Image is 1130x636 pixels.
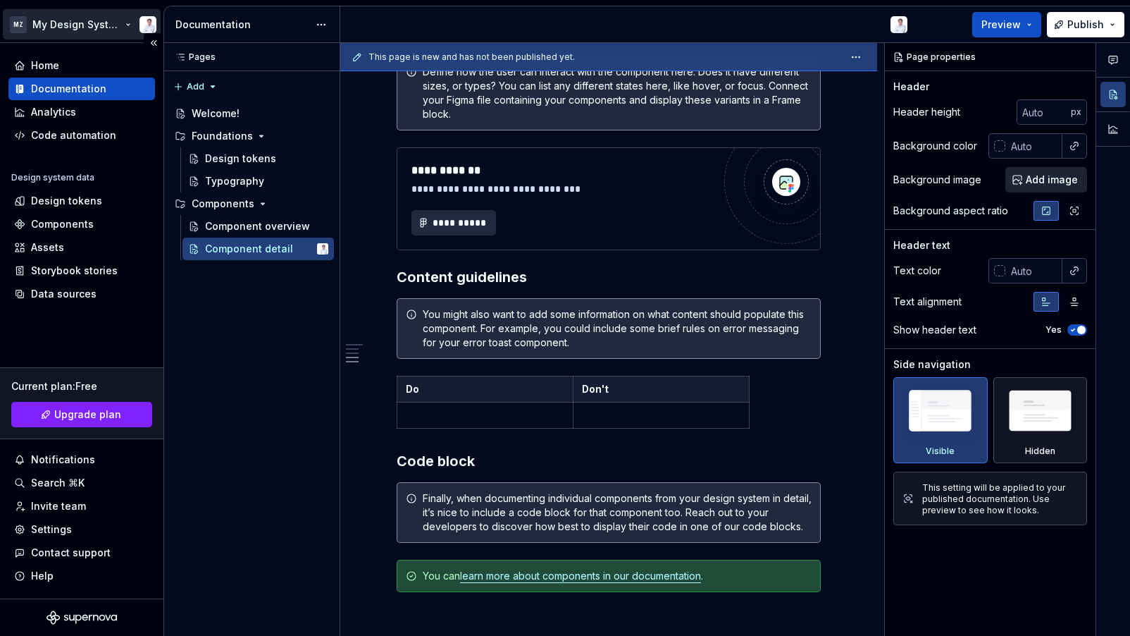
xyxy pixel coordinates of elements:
[8,54,155,77] a: Home
[423,65,812,121] div: Define how the user can interact with the component here. Does it have different sizes, or types?...
[8,472,155,494] button: Search ⌘K
[54,408,121,422] span: Upgrade plan
[8,190,155,212] a: Design tokens
[1047,12,1124,37] button: Publish
[32,18,123,32] div: My Design System
[582,383,609,395] strong: Don't
[169,125,334,147] div: Foundations
[8,542,155,564] button: Contact support
[182,215,334,238] a: Component overview
[31,499,86,513] div: Invite team
[893,80,929,94] div: Header
[192,197,254,211] div: Components
[11,172,94,183] div: Design system data
[139,16,156,33] img: Christian Heydt
[423,307,812,350] div: You might also want to add some information on what content should populate this component. For e...
[169,192,334,215] div: Components
[8,495,155,518] a: Invite team
[8,283,155,305] a: Data sources
[8,259,155,282] a: Storybook stories
[460,570,701,582] a: learn more about components in our documentation
[981,18,1021,32] span: Preview
[317,243,328,255] img: Christian Heydt
[192,106,240,121] div: Welcome!
[1026,173,1078,187] span: Add image
[31,546,111,560] div: Contact support
[893,295,962,309] div: Text alignment
[187,81,204,92] span: Add
[182,147,334,170] a: Design tokens
[8,124,155,147] a: Code automation
[8,448,155,471] button: Notifications
[205,219,310,233] div: Component overview
[993,377,1088,463] div: Hidden
[8,518,155,541] a: Settings
[169,77,222,97] button: Add
[972,12,1041,37] button: Preview
[31,569,54,583] div: Help
[1071,106,1081,118] p: px
[397,267,821,287] h3: Content guidelines
[893,139,977,153] div: Background color
[893,323,976,337] div: Show header text
[46,611,117,625] svg: Supernova Logo
[31,128,116,142] div: Code automation
[182,238,334,260] a: Component detailChristian Heydt
[8,101,155,123] a: Analytics
[1005,133,1062,159] input: Auto
[406,383,419,395] strong: Do
[1005,258,1062,283] input: Auto
[31,59,59,73] div: Home
[890,16,907,33] img: Christian Heydt
[31,453,95,467] div: Notifications
[31,105,76,119] div: Analytics
[893,204,1008,218] div: Background aspect ratio
[31,264,118,278] div: Storybook stories
[182,170,334,192] a: Typography
[8,236,155,259] a: Assets
[144,33,163,53] button: Collapse sidebar
[205,174,264,188] div: Typography
[893,377,988,463] div: Visible
[169,102,334,125] a: Welcome!
[205,242,293,256] div: Component detail
[1017,99,1071,125] input: Auto
[169,102,334,260] div: Page tree
[423,491,812,534] div: Finally, when documenting individual components from your design system in detail, it’s nice to i...
[11,379,152,393] div: Current plan : Free
[893,238,950,252] div: Header text
[10,16,27,33] div: MZ
[205,152,276,166] div: Design tokens
[31,240,64,255] div: Assets
[893,357,971,372] div: Side navigation
[8,213,155,236] a: Components
[31,82,106,96] div: Documentation
[368,51,575,63] span: This page is new and has not been published yet.
[31,194,102,208] div: Design tokens
[397,451,821,471] h3: Code block
[423,569,812,583] div: You can .
[192,129,253,143] div: Foundations
[926,446,955,457] div: Visible
[893,105,960,119] div: Header height
[31,522,72,537] div: Settings
[922,482,1078,516] div: This setting will be applied to your published documentation. Use preview to see how it looks.
[31,476,85,490] div: Search ⌘K
[1005,167,1087,192] button: Add image
[11,402,152,427] button: Upgrade plan
[8,78,155,100] a: Documentation
[1045,324,1062,336] label: Yes
[1067,18,1104,32] span: Publish
[175,18,309,32] div: Documentation
[893,173,981,187] div: Background image
[8,565,155,587] button: Help
[3,9,161,39] button: MZMy Design SystemChristian Heydt
[1025,446,1055,457] div: Hidden
[893,264,941,278] div: Text color
[169,51,216,63] div: Pages
[31,287,97,301] div: Data sources
[31,217,94,231] div: Components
